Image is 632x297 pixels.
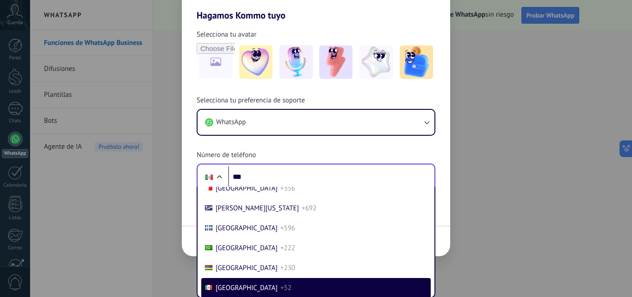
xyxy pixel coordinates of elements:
[216,224,278,233] span: [GEOGRAPHIC_DATA]
[280,224,295,233] span: +596
[197,30,256,39] span: Selecciona tu avatar
[197,96,305,105] span: Selecciona tu preferencia de soporte
[280,244,295,253] span: +222
[198,110,434,135] button: WhatsApp
[216,184,278,193] span: [GEOGRAPHIC_DATA]
[216,244,278,253] span: [GEOGRAPHIC_DATA]
[280,264,295,272] span: +230
[216,264,278,272] span: [GEOGRAPHIC_DATA]
[400,45,433,79] img: -5.jpeg
[197,151,256,160] span: Número de teléfono
[319,45,353,79] img: -3.jpeg
[280,184,295,193] span: +356
[216,204,299,213] span: [PERSON_NAME][US_STATE]
[359,45,393,79] img: -4.jpeg
[200,167,218,187] div: Mexico: + 52
[216,118,246,127] span: WhatsApp
[302,204,316,213] span: +692
[239,45,273,79] img: -1.jpeg
[279,45,313,79] img: -2.jpeg
[216,284,278,292] span: [GEOGRAPHIC_DATA]
[280,284,291,292] span: +52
